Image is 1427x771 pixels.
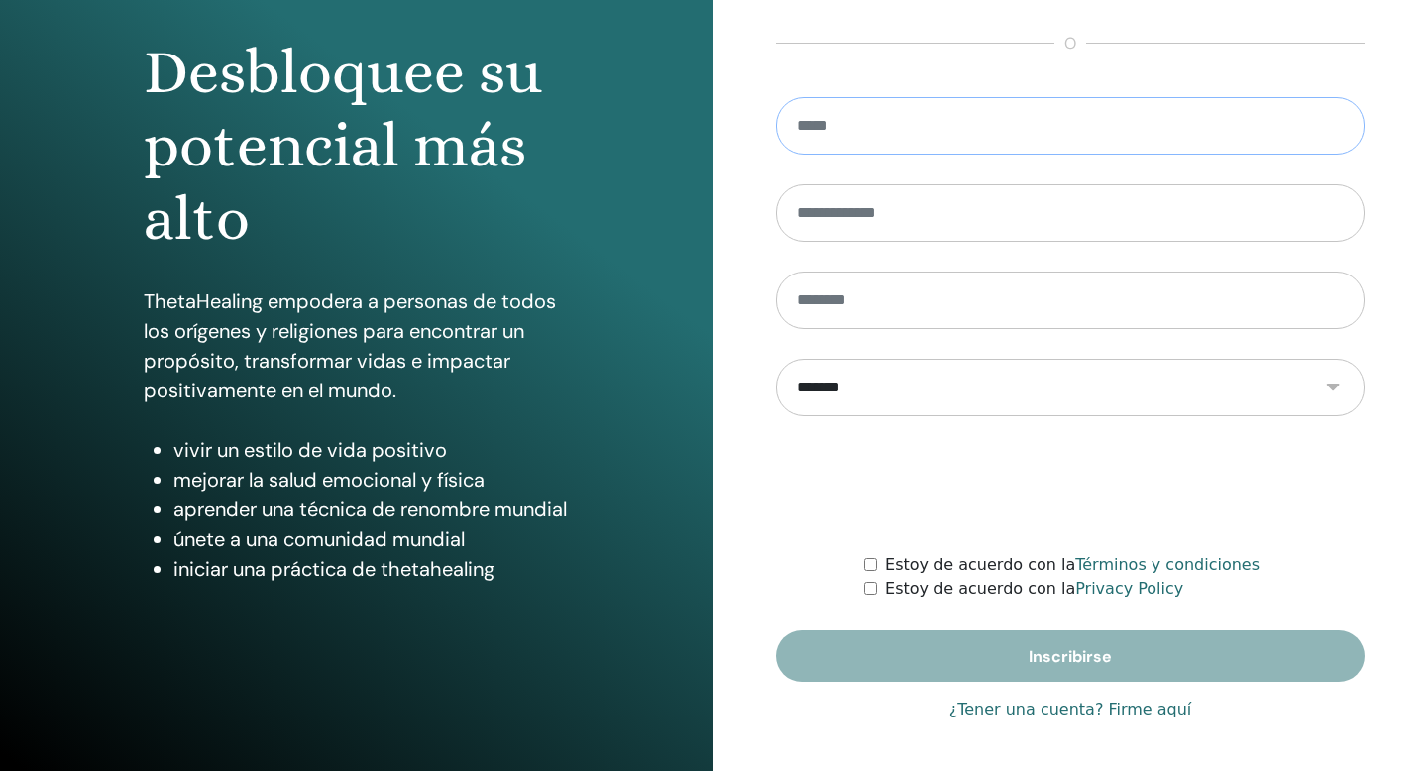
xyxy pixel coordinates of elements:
a: ¿Tener una cuenta? Firme aquí [949,698,1192,721]
iframe: reCAPTCHA [920,446,1221,523]
a: Privacy Policy [1075,579,1183,598]
h1: Desbloquee su potencial más alto [144,36,570,257]
li: únete a una comunidad mundial [173,524,570,554]
a: Términos y condiciones [1075,555,1260,574]
li: vivir un estilo de vida positivo [173,435,570,465]
p: ThetaHealing empodera a personas de todos los orígenes y religiones para encontrar un propósito, ... [144,286,570,405]
label: Estoy de acuerdo con la [885,577,1183,601]
li: mejorar la salud emocional y física [173,465,570,495]
li: iniciar una práctica de thetahealing [173,554,570,584]
li: aprender una técnica de renombre mundial [173,495,570,524]
span: o [1054,32,1086,55]
label: Estoy de acuerdo con la [885,553,1260,577]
